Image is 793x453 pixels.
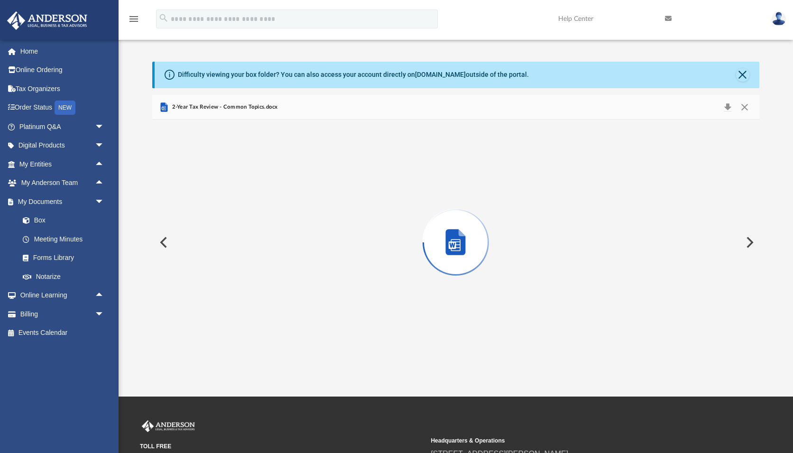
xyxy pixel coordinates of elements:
img: User Pic [772,12,786,26]
a: Tax Organizers [7,79,119,98]
span: arrow_drop_down [95,136,114,156]
img: Anderson Advisors Platinum Portal [4,11,90,30]
a: Meeting Minutes [13,230,114,249]
a: Box [13,211,109,230]
button: Download [719,101,736,114]
button: Close [736,101,753,114]
small: Headquarters & Operations [431,436,715,445]
div: Difficulty viewing your box folder? You can also access your account directly on outside of the p... [178,70,529,80]
a: My Documentsarrow_drop_down [7,192,114,211]
div: Preview [152,95,759,365]
img: Anderson Advisors Platinum Portal [140,420,197,433]
a: menu [128,18,139,25]
button: Close [736,68,749,82]
i: search [158,13,169,23]
button: Next File [738,229,759,256]
a: Digital Productsarrow_drop_down [7,136,119,155]
span: arrow_drop_down [95,192,114,212]
a: Home [7,42,119,61]
a: My Anderson Teamarrow_drop_up [7,174,114,193]
div: NEW [55,101,75,115]
span: arrow_drop_down [95,117,114,137]
span: arrow_drop_up [95,155,114,174]
button: Previous File [152,229,173,256]
small: TOLL FREE [140,442,424,451]
a: Forms Library [13,249,109,268]
a: Notarize [13,267,114,286]
a: My Entitiesarrow_drop_up [7,155,119,174]
i: menu [128,13,139,25]
a: Order StatusNEW [7,98,119,118]
a: Platinum Q&Aarrow_drop_down [7,117,119,136]
span: arrow_drop_up [95,286,114,305]
span: arrow_drop_up [95,174,114,193]
a: Online Ordering [7,61,119,80]
a: [DOMAIN_NAME] [415,71,466,78]
a: Online Learningarrow_drop_up [7,286,114,305]
span: arrow_drop_down [95,305,114,324]
a: Events Calendar [7,324,119,342]
span: 2-Year Tax Review - Common Topics.docx [170,103,277,111]
a: Billingarrow_drop_down [7,305,119,324]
